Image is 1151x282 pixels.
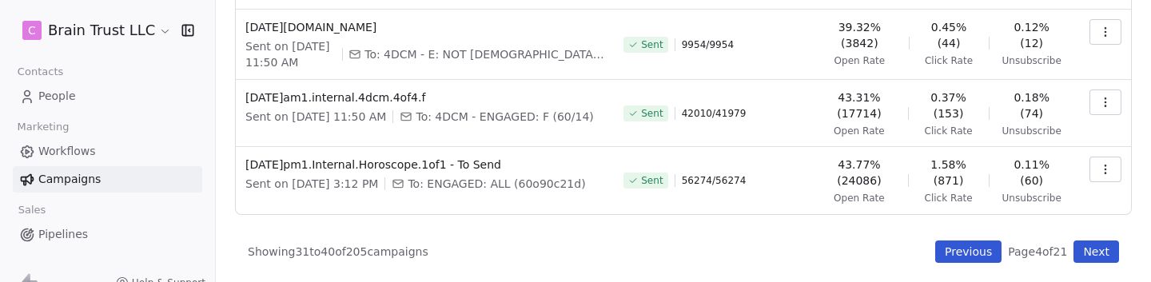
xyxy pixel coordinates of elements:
span: 0.11% (60) [1002,157,1061,189]
button: Previous [935,240,1002,263]
span: Unsubscribe [1002,125,1061,137]
a: Workflows [13,138,202,165]
a: People [13,83,202,109]
span: Unsubscribe [1002,192,1061,205]
span: 0.45% (44) [922,19,975,51]
span: Campaigns [38,171,101,188]
span: Sent [641,174,663,187]
span: Sent on [DATE] 11:50 AM [245,38,336,70]
span: Brain Trust LLC [48,20,155,41]
span: Page 4 of 21 [1008,244,1067,260]
span: Click Rate [924,125,972,137]
span: [DATE][DOMAIN_NAME] [245,19,604,35]
button: Next [1073,240,1119,263]
span: Open Rate [834,54,886,67]
span: To: ENGAGED: ALL (60o90c21d) [408,176,585,192]
span: Sent [641,38,663,51]
span: To: 4DCM - ENGAGED: F (60/14) [416,109,593,125]
span: 0.18% (74) [1002,89,1061,121]
span: Click Rate [924,192,972,205]
span: 43.31% (17714) [823,89,894,121]
a: Pipelines [13,221,202,248]
span: Marketing [10,115,76,139]
span: Open Rate [834,125,885,137]
span: Sent on [DATE] 11:50 AM [245,109,386,125]
span: 1.58% (871) [921,157,975,189]
span: [DATE]pm1.Internal.Horoscope.1of1 - To Send [245,157,604,173]
span: Click Rate [925,54,973,67]
button: CBrain Trust LLC [19,17,170,44]
span: C [28,22,36,38]
span: 56274 / 56274 [682,174,747,187]
span: 42010 / 41979 [682,107,747,120]
span: Contacts [10,60,70,84]
span: Workflows [38,143,96,160]
span: Sent on [DATE] 3:12 PM [245,176,378,192]
span: To: 4DCM - E: NOT FEMALE (60/14) [364,46,604,62]
span: 39.32% (3842) [823,19,895,51]
span: Pipelines [38,226,88,243]
a: SequencesBeta [13,249,202,276]
span: People [38,88,76,105]
span: 9954 / 9954 [682,38,734,51]
span: Open Rate [834,192,885,205]
span: 0.37% (153) [921,89,975,121]
a: Campaigns [13,166,202,193]
span: [DATE]am1.internal.4dcm.4of4.f [245,89,604,105]
span: Sent [641,107,663,120]
span: Showing 31 to 40 of 205 campaigns [248,244,428,260]
span: 43.77% (24086) [823,157,894,189]
span: Sales [11,198,53,222]
span: 0.12% (12) [1002,19,1061,51]
span: Unsubscribe [1002,54,1061,67]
